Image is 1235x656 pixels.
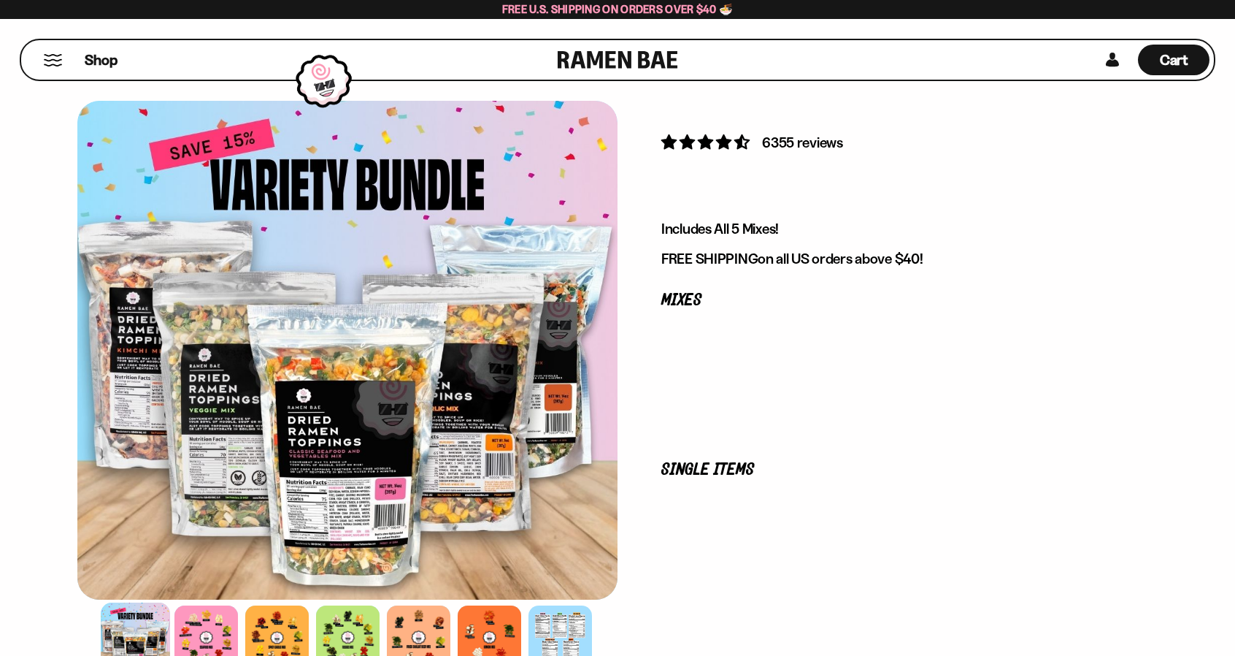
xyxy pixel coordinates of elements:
[661,463,1114,477] p: Single Items
[661,294,1114,308] p: Mixes
[661,133,753,151] span: 4.63 stars
[661,250,1114,268] p: on all US orders above $40!
[661,250,758,267] strong: FREE SHIPPING
[85,45,118,75] a: Shop
[85,50,118,70] span: Shop
[43,54,63,66] button: Mobile Menu Trigger
[1160,51,1188,69] span: Cart
[1138,40,1209,80] a: Cart
[661,220,1114,238] p: Includes All 5 Mixes!
[762,134,843,151] span: 6355 reviews
[502,2,734,16] span: Free U.S. Shipping on Orders over $40 🍜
